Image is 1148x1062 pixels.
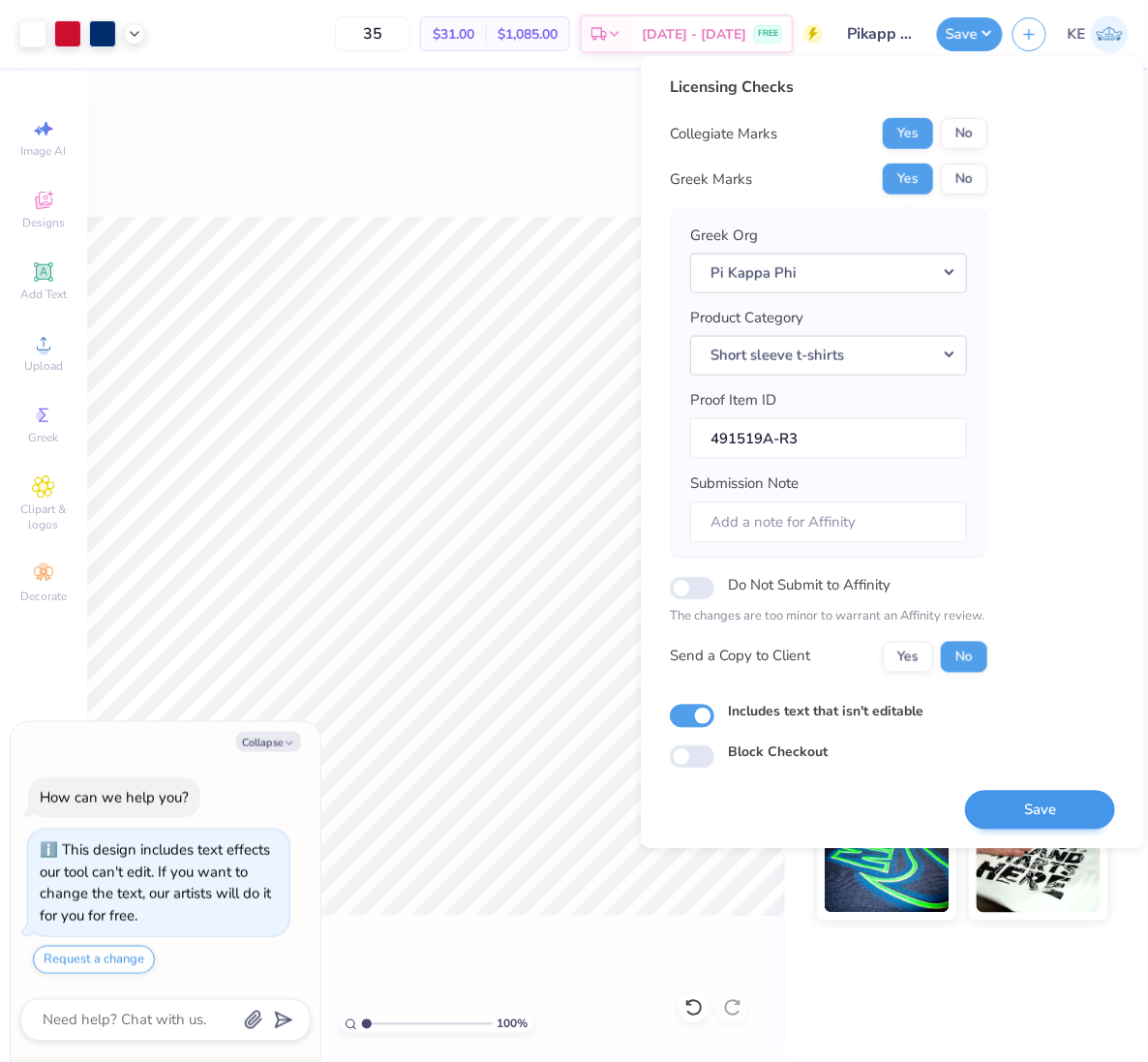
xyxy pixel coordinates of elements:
[941,641,987,672] button: No
[690,473,799,496] label: Submission Note
[690,335,967,375] button: Short sleeve t-shirts
[965,790,1115,830] button: Save
[728,573,891,598] label: Do Not Submit to Affinity
[832,15,927,53] input: Untitled Design
[977,816,1102,913] img: Water based Ink
[642,24,746,45] span: [DATE] - [DATE]
[433,24,474,45] span: $31.00
[728,743,828,763] label: Block Checkout
[670,76,987,99] div: Licensing Checks
[690,225,758,247] label: Greek Org
[10,501,77,532] span: Clipart & logos
[1068,23,1086,46] span: KE
[670,123,777,145] div: Collegiate Marks
[670,168,752,191] div: Greek Marks
[1068,15,1129,53] a: KE
[941,164,987,195] button: No
[24,358,63,374] span: Upload
[758,27,778,41] span: FREE
[1091,15,1129,53] img: Kent Everic Delos Santos
[883,118,933,149] button: Yes
[825,816,950,913] img: Glow in the Dark Ink
[20,589,67,604] span: Decorate
[236,732,301,752] button: Collapse
[670,646,810,668] div: Send a Copy to Client
[941,118,987,149] button: No
[21,143,67,159] span: Image AI
[690,307,803,329] label: Product Category
[29,430,59,445] span: Greek
[690,253,967,292] button: Pi Kappa Phi
[40,840,271,925] div: This design includes text effects our tool can't edit. If you want to change the text, our artist...
[690,389,776,411] label: Proof Item ID
[498,24,558,45] span: $1,085.00
[937,17,1003,51] button: Save
[20,287,67,302] span: Add Text
[670,608,987,627] p: The changes are too minor to warrant an Affinity review.
[335,16,410,51] input: – –
[728,701,923,721] label: Includes text that isn't editable
[498,1016,529,1033] span: 100 %
[33,946,155,974] button: Request a change
[690,501,967,543] input: Add a note for Affinity
[883,641,933,672] button: Yes
[40,788,189,807] div: How can we help you?
[883,164,933,195] button: Yes
[22,215,65,230] span: Designs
